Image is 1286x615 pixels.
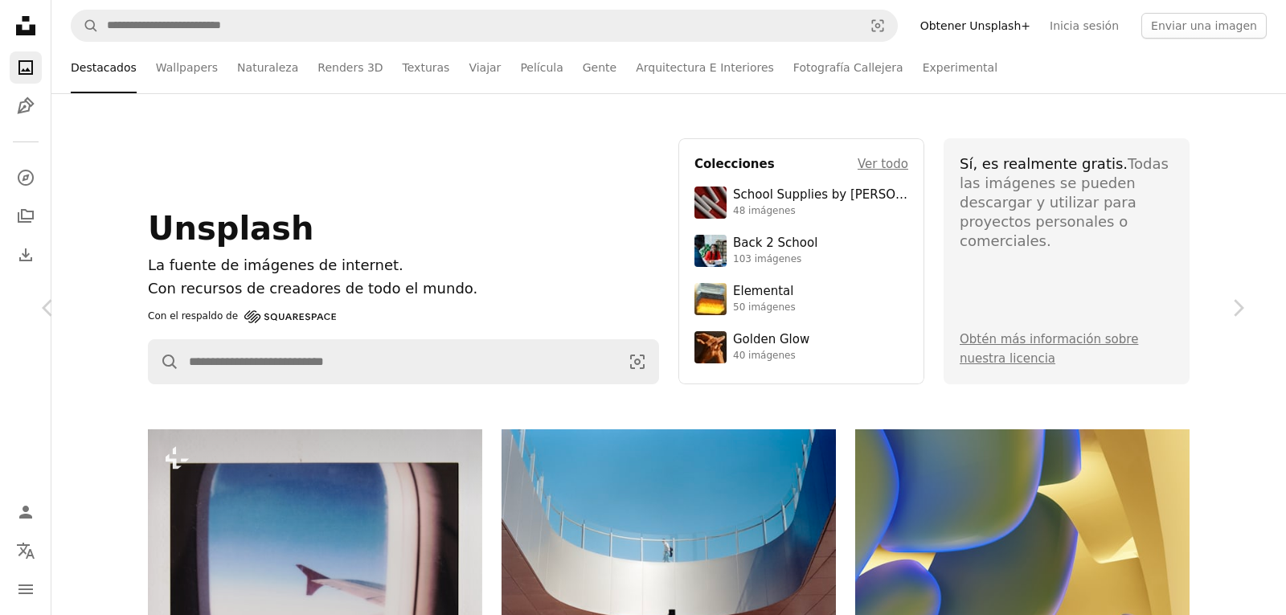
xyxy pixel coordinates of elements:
[793,42,903,93] a: Fotografía Callejera
[148,277,659,301] p: Con recursos de creadores de todo el mundo.
[733,205,908,218] div: 48 imágenes
[1190,231,1286,385] a: Siguiente
[148,339,659,384] form: Encuentra imágenes en todo el sitio
[636,42,774,93] a: Arquitectura E Interiores
[733,332,809,348] div: Golden Glow
[502,533,836,547] a: Arquitectura moderna con una persona en un balcón
[148,307,336,326] a: Con el respaldo de
[148,210,313,247] span: Unsplash
[1141,13,1267,39] button: Enviar una imagen
[520,42,563,93] a: Película
[694,154,775,174] h4: Colecciones
[403,42,450,93] a: Texturas
[149,340,179,383] button: Buscar en Unsplash
[10,200,42,232] a: Colecciones
[694,331,727,363] img: premium_photo-1754759085924-d6c35cb5b7a4
[733,253,817,266] div: 103 imágenes
[960,154,1173,251] div: Todas las imágenes se pueden descargar y utilizar para proyectos personales o comerciales.
[733,187,908,203] div: School Supplies by [PERSON_NAME]
[583,42,616,93] a: Gente
[10,90,42,122] a: Ilustraciones
[733,284,796,300] div: Elemental
[694,235,908,267] a: Back 2 School103 imágenes
[911,13,1040,39] a: Obtener Unsplash+
[317,42,383,93] a: Renders 3D
[10,496,42,528] a: Iniciar sesión / Registrarse
[694,331,908,363] a: Golden Glow40 imágenes
[469,42,501,93] a: Viajar
[855,533,1190,547] a: Formas orgánicas abstractas con degradados azules y amarillos
[733,350,809,363] div: 40 imágenes
[10,162,42,194] a: Explorar
[694,187,727,219] img: premium_photo-1715107534993-67196b65cde7
[1040,13,1128,39] a: Inicia sesión
[694,283,908,315] a: Elemental50 imágenes
[858,154,908,174] a: Ver todo
[694,235,727,267] img: premium_photo-1683135218355-6d72011bf303
[733,301,796,314] div: 50 imágenes
[923,42,997,93] a: Experimental
[960,332,1138,366] a: Obtén más información sobre nuestra licencia
[616,340,658,383] button: Búsqueda visual
[694,187,908,219] a: School Supplies by [PERSON_NAME]48 imágenes
[10,51,42,84] a: Fotos
[237,42,298,93] a: Naturaleza
[71,10,898,42] form: Encuentra imágenes en todo el sitio
[960,155,1128,172] span: Sí, es realmente gratis.
[10,535,42,567] button: Idioma
[156,42,218,93] a: Wallpapers
[694,283,727,315] img: premium_photo-1751985761161-8a269d884c29
[858,10,897,41] button: Búsqueda visual
[733,236,817,252] div: Back 2 School
[10,573,42,605] button: Menú
[148,254,659,277] h1: La fuente de imágenes de internet.
[72,10,99,41] button: Buscar en Unsplash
